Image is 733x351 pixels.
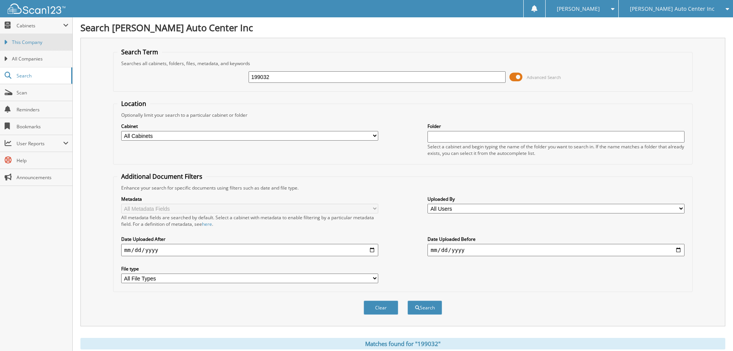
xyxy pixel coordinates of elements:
[427,244,685,256] input: end
[202,221,212,227] a: here
[117,112,688,118] div: Optionally limit your search to a particular cabinet or folder
[364,301,398,315] button: Clear
[8,3,65,14] img: scan123-logo-white.svg
[17,123,68,130] span: Bookmarks
[427,123,685,129] label: Folder
[117,48,162,56] legend: Search Term
[527,74,561,80] span: Advanced Search
[117,172,206,181] legend: Additional Document Filters
[80,21,725,34] h1: Search [PERSON_NAME] Auto Center Inc
[695,314,733,351] iframe: Chat Widget
[121,214,378,227] div: All metadata fields are searched by default. Select a cabinet with metadata to enable filtering b...
[121,123,378,129] label: Cabinet
[427,143,685,156] div: Select a cabinet and begin typing the name of the folder you want to search in. If the name match...
[557,7,600,11] span: [PERSON_NAME]
[121,236,378,242] label: Date Uploaded After
[121,265,378,272] label: File type
[17,89,68,96] span: Scan
[117,185,688,191] div: Enhance your search for specific documents using filters such as date and file type.
[17,174,68,181] span: Announcements
[121,244,378,256] input: start
[17,140,63,147] span: User Reports
[17,157,68,164] span: Help
[17,22,63,29] span: Cabinets
[407,301,442,315] button: Search
[12,55,68,62] span: All Companies
[12,39,68,46] span: This Company
[630,7,715,11] span: [PERSON_NAME] Auto Center Inc
[121,196,378,202] label: Metadata
[117,99,150,108] legend: Location
[17,106,68,113] span: Reminders
[427,236,685,242] label: Date Uploaded Before
[17,72,67,79] span: Search
[80,338,725,349] div: Matches found for "199032"
[117,60,688,67] div: Searches all cabinets, folders, files, metadata, and keywords
[427,196,685,202] label: Uploaded By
